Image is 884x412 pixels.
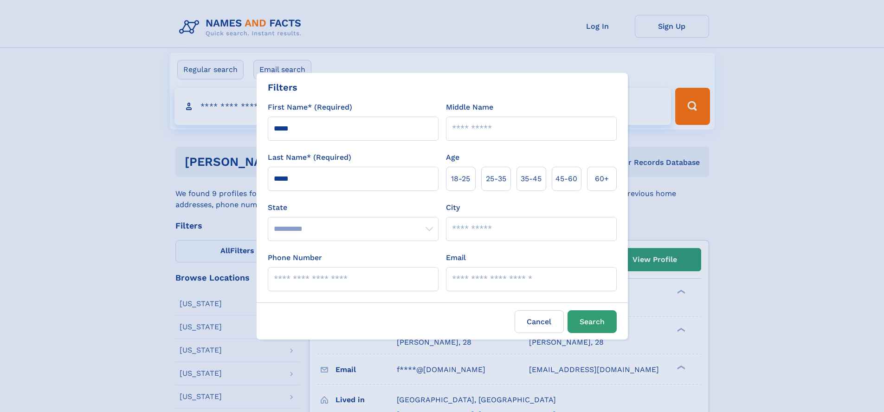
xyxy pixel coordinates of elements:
label: Email [446,252,466,263]
span: 25‑35 [486,173,506,184]
label: Last Name* (Required) [268,152,351,163]
label: First Name* (Required) [268,102,352,113]
span: 35‑45 [521,173,542,184]
span: 18‑25 [451,173,470,184]
button: Search [568,310,617,333]
label: Phone Number [268,252,322,263]
label: Middle Name [446,102,493,113]
label: City [446,202,460,213]
label: State [268,202,439,213]
label: Age [446,152,459,163]
span: 45‑60 [555,173,577,184]
label: Cancel [515,310,564,333]
div: Filters [268,80,297,94]
span: 60+ [595,173,609,184]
